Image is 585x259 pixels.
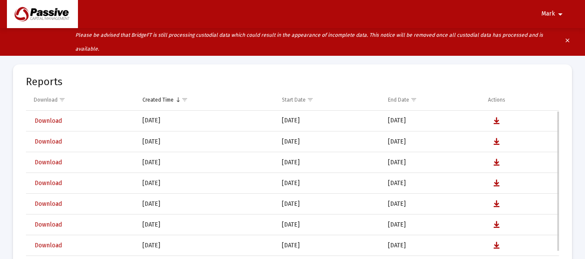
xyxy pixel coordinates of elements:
td: [DATE] [382,214,482,235]
td: [DATE] [276,111,382,131]
td: [DATE] [276,194,382,214]
div: [DATE] [142,241,270,250]
i: Please be advised that BridgeFT is still processing custodial data which could result in the appe... [75,32,543,52]
td: [DATE] [382,111,482,131]
mat-icon: clear [564,35,571,48]
span: Mark [541,10,555,18]
div: End Date [388,96,409,103]
span: Download [35,138,62,145]
td: [DATE] [276,131,382,152]
div: Actions [488,96,505,103]
td: Column Actions [482,90,559,110]
td: [DATE] [382,152,482,173]
td: [DATE] [276,214,382,235]
div: Download [34,96,58,103]
td: [DATE] [276,152,382,173]
span: Show filter options for column 'Download' [59,96,65,103]
div: Start Date [282,96,306,103]
td: [DATE] [382,235,482,256]
button: Mark [531,5,576,22]
span: Download [35,159,62,166]
span: Download [35,179,62,187]
span: Download [35,117,62,125]
td: [DATE] [382,131,482,152]
span: Download [35,221,62,228]
div: [DATE] [142,116,270,125]
td: [DATE] [276,173,382,194]
div: [DATE] [142,158,270,167]
span: Download [35,242,62,249]
td: Column Start Date [276,90,382,110]
div: [DATE] [142,200,270,208]
td: [DATE] [382,194,482,214]
div: Created Time [142,96,174,103]
td: Column Download [26,90,136,110]
span: Show filter options for column 'Created Time' [181,96,188,103]
mat-card-title: Reports [26,77,62,86]
img: Dashboard [13,6,71,23]
div: [DATE] [142,179,270,188]
td: [DATE] [276,235,382,256]
div: [DATE] [142,221,270,229]
td: Column End Date [382,90,482,110]
td: Column Created Time [136,90,276,110]
td: [DATE] [382,173,482,194]
div: [DATE] [142,137,270,146]
mat-icon: arrow_drop_down [555,6,566,23]
span: Show filter options for column 'Start Date' [307,96,314,103]
span: Download [35,200,62,208]
span: Show filter options for column 'End Date' [410,96,417,103]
